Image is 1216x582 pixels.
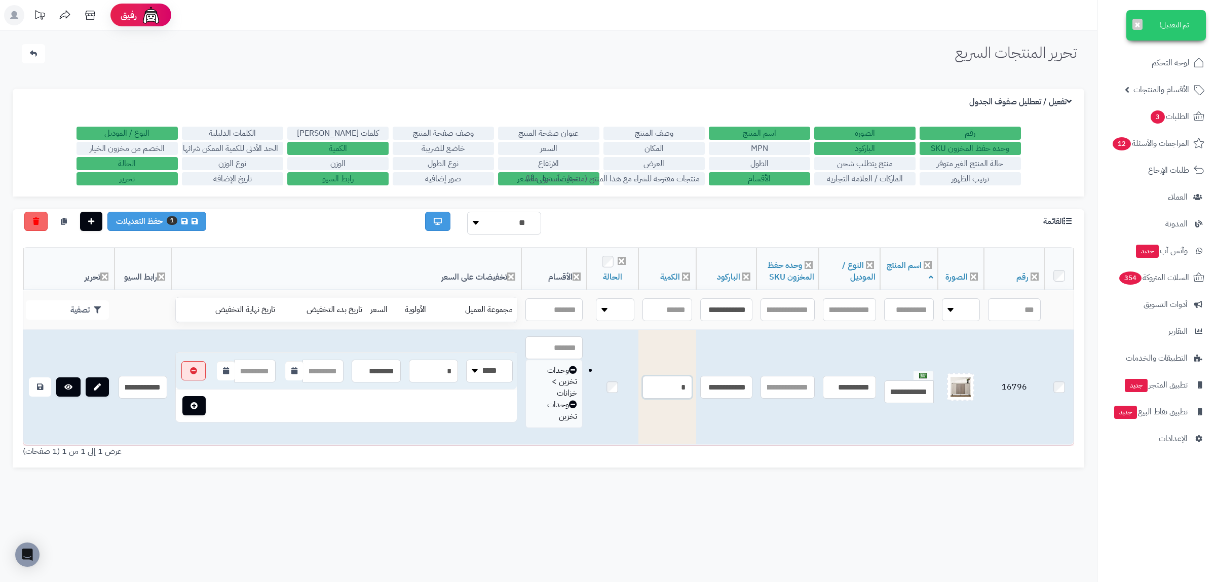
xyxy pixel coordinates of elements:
label: المكان [603,142,705,155]
a: الكمية [660,271,680,283]
label: الارتفاع [498,157,599,170]
span: المدونة [1165,217,1188,231]
span: وآتس آب [1135,244,1188,258]
label: كلمات [PERSON_NAME] [287,127,389,140]
label: الصورة [814,127,916,140]
a: تحديثات المنصة [27,5,52,28]
a: الصورة [945,271,968,283]
span: التطبيقات والخدمات [1126,351,1188,365]
label: MPN [709,142,810,155]
div: عرض 1 إلى 1 من 1 (1 صفحات) [15,446,549,457]
span: تطبيق المتجر [1124,378,1188,392]
label: منتجات مقترحة للشراء مع هذا المنتج (منتجات تُشترى معًا) [603,172,705,185]
a: الباركود [717,271,740,283]
span: الأقسام والمنتجات [1133,83,1189,97]
label: وصف صفحة المنتج [393,127,494,140]
span: الإعدادات [1159,432,1188,446]
th: تخفيضات على السعر [171,248,521,290]
label: تاريخ الإضافة [182,172,283,185]
label: نوع الطول [393,157,494,170]
td: تاريخ بدء التخفيض [279,298,366,322]
a: تطبيق المتجرجديد [1104,373,1210,397]
th: الأقسام [521,248,587,290]
a: الطلبات3 [1104,104,1210,129]
div: Open Intercom Messenger [15,542,40,567]
a: المراجعات والأسئلة12 [1104,131,1210,156]
label: النوع / الموديل [77,127,178,140]
label: عنوان صفحة المنتج [498,127,599,140]
a: التطبيقات والخدمات [1104,346,1210,370]
div: وحدات تخزين > خزانات [531,365,577,400]
span: تطبيق نقاط البيع [1113,405,1188,419]
a: وحده حفظ المخزون SKU [768,259,814,283]
td: 16796 [984,330,1045,445]
a: وآتس آبجديد [1104,239,1210,263]
a: النوع / الموديل [842,259,876,283]
a: الإعدادات [1104,426,1210,451]
span: رفيق [121,9,137,21]
span: جديد [1125,379,1148,392]
a: رقم [1016,271,1029,283]
label: تحرير [77,172,178,185]
span: أدوات التسويق [1144,297,1188,312]
label: تخفيضات على السعر [498,172,599,185]
span: جديد [1136,245,1159,258]
label: نوع الوزن [182,157,283,170]
button: × [1132,19,1143,30]
a: السلات المتروكة354 [1104,265,1210,290]
span: التقارير [1168,324,1188,338]
label: وصف المنتج [603,127,705,140]
a: الحالة [603,271,622,283]
label: رابط السيو [287,172,389,185]
span: لوحة التحكم [1152,56,1189,70]
span: 1 [167,216,177,225]
label: منتج يتطلب شحن [814,157,916,170]
label: الكلمات الدليلية [182,127,283,140]
span: السلات المتروكة [1118,270,1189,285]
span: المراجعات والأسئلة [1112,136,1189,150]
span: طلبات الإرجاع [1148,163,1189,177]
label: الماركات / العلامة التجارية [814,172,916,185]
a: المدونة [1104,212,1210,236]
td: تاريخ نهاية التخفيض [187,298,279,322]
label: السعر [498,142,599,155]
label: الأقسام [709,172,810,185]
label: الوزن [287,157,389,170]
label: صور إضافية [393,172,494,185]
a: تطبيق نقاط البيعجديد [1104,400,1210,424]
h3: القائمة [1043,217,1074,226]
a: حفظ التعديلات [107,212,206,231]
span: 12 [1113,137,1131,150]
label: خاضع للضريبة [393,142,494,155]
a: لوحة التحكم [1104,51,1210,75]
label: الكمية [287,142,389,155]
a: التقارير [1104,319,1210,343]
span: 3 [1151,110,1165,124]
span: العملاء [1168,190,1188,204]
td: الأولوية [401,298,441,322]
th: تحرير [23,248,115,290]
label: الباركود [814,142,916,155]
label: وحده حفظ المخزون SKU [920,142,1021,155]
h3: تفعيل / تعطليل صفوف الجدول [969,97,1074,107]
div: تم التعديل! [1126,10,1206,41]
a: اسم المنتج [887,259,933,283]
label: الخصم من مخزون الخيار [77,142,178,155]
label: الطول [709,157,810,170]
label: رقم [920,127,1021,140]
button: تصفية [26,300,109,320]
span: 354 [1119,271,1142,285]
a: أدوات التسويق [1104,292,1210,317]
div: وحدات تخزين [531,399,577,422]
a: طلبات الإرجاع [1104,158,1210,182]
label: ترتيب الظهور [920,172,1021,185]
a: العملاء [1104,185,1210,209]
img: ai-face.png [141,5,161,25]
span: الطلبات [1150,109,1189,124]
h1: تحرير المنتجات السريع [955,44,1077,61]
label: الحد الأدنى للكمية الممكن شرائها [182,142,283,155]
img: العربية [919,373,927,378]
label: العرض [603,157,705,170]
span: جديد [1114,406,1137,419]
label: حالة المنتج الغير متوفر [920,157,1021,170]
